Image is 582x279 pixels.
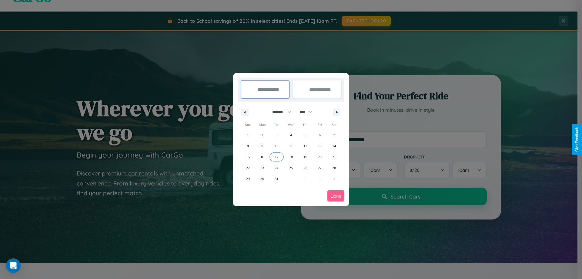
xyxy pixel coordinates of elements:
span: 22 [246,162,250,173]
span: 7 [333,130,335,141]
button: 29 [241,173,255,184]
button: 28 [327,162,341,173]
button: 6 [313,130,327,141]
button: 23 [255,162,269,173]
span: 23 [260,162,264,173]
div: Open Intercom Messenger [6,258,21,273]
span: 25 [289,162,293,173]
span: 14 [332,141,336,151]
button: 20 [313,151,327,162]
span: 5 [304,130,306,141]
span: Thu [298,120,313,130]
span: 8 [247,141,249,151]
span: 19 [303,151,307,162]
button: 8 [241,141,255,151]
span: Wed [284,120,298,130]
button: 26 [298,162,313,173]
button: 9 [255,141,269,151]
button: 14 [327,141,341,151]
span: 12 [303,141,307,151]
button: 7 [327,130,341,141]
span: 31 [275,173,279,184]
span: 15 [246,151,250,162]
button: 2 [255,130,269,141]
span: 28 [332,162,336,173]
button: 3 [269,130,284,141]
span: 9 [261,141,263,151]
span: 21 [332,151,336,162]
span: Sat [327,120,341,130]
div: Give Feedback [575,127,579,152]
span: 30 [260,173,264,184]
span: 2 [261,130,263,141]
button: 30 [255,173,269,184]
button: 22 [241,162,255,173]
span: 16 [260,151,264,162]
span: 6 [319,130,321,141]
span: Mon [255,120,269,130]
button: 31 [269,173,284,184]
span: 20 [318,151,322,162]
button: 12 [298,141,313,151]
span: 17 [275,151,279,162]
span: Fri [313,120,327,130]
span: Sun [241,120,255,130]
span: 1 [247,130,249,141]
button: 4 [284,130,298,141]
span: 29 [246,173,250,184]
button: 5 [298,130,313,141]
span: 11 [289,141,293,151]
button: 24 [269,162,284,173]
span: 26 [303,162,307,173]
span: Tue [269,120,284,130]
span: 27 [318,162,322,173]
button: 16 [255,151,269,162]
button: 27 [313,162,327,173]
button: 25 [284,162,298,173]
span: 18 [289,151,293,162]
span: 3 [276,130,278,141]
span: 24 [275,162,279,173]
span: 13 [318,141,322,151]
button: Done [327,190,344,202]
button: 13 [313,141,327,151]
span: 10 [275,141,279,151]
button: 15 [241,151,255,162]
span: 4 [290,130,292,141]
button: 19 [298,151,313,162]
button: 11 [284,141,298,151]
button: 17 [269,151,284,162]
button: 18 [284,151,298,162]
button: 21 [327,151,341,162]
button: 10 [269,141,284,151]
button: 1 [241,130,255,141]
